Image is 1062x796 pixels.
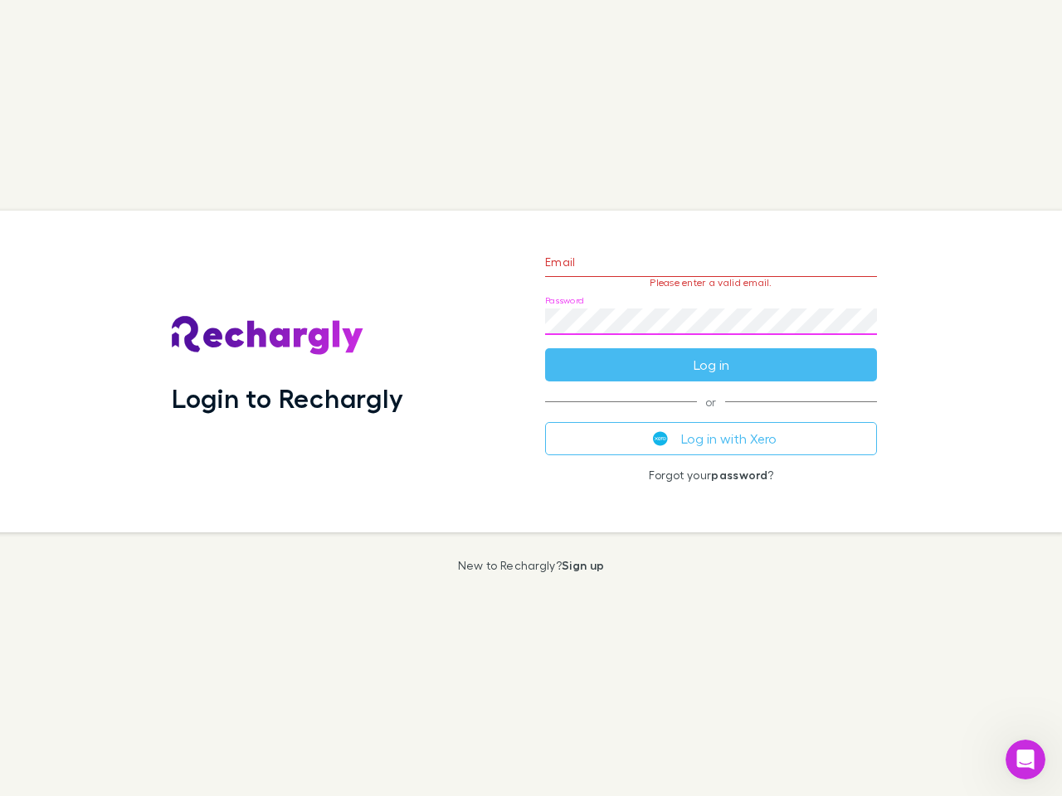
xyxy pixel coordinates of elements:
[545,468,877,482] p: Forgot your ?
[562,558,604,572] a: Sign up
[458,559,605,572] p: New to Rechargly?
[545,422,877,455] button: Log in with Xero
[711,468,767,482] a: password
[1006,740,1045,779] iframe: Intercom live chat
[545,294,584,307] label: Password
[545,277,877,289] p: Please enter a valid email.
[172,382,403,414] h1: Login to Rechargly
[545,348,877,381] button: Log in
[172,316,364,356] img: Rechargly's Logo
[545,401,877,402] span: or
[653,431,668,446] img: Xero's logo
